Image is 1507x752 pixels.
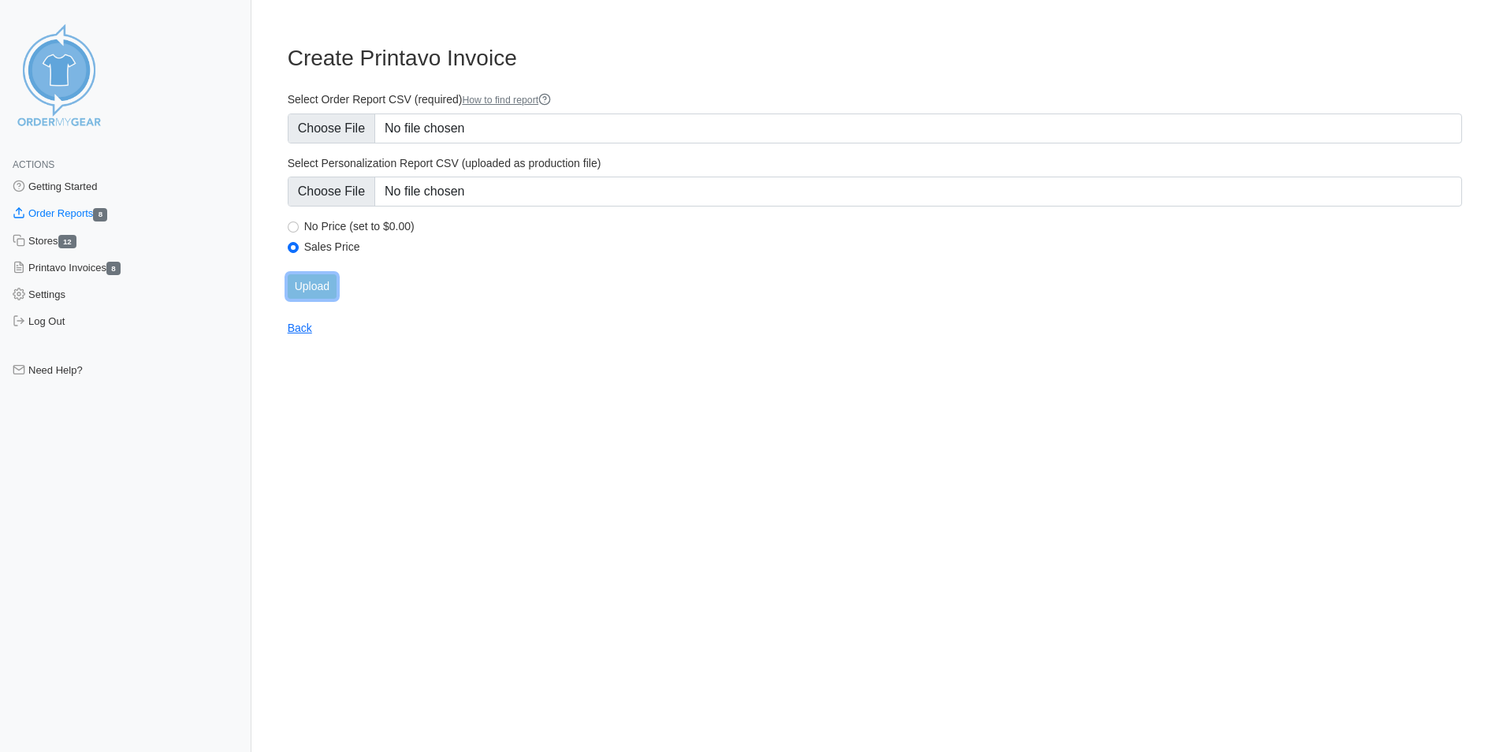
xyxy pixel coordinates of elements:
span: 8 [106,262,121,275]
a: How to find report [462,95,551,106]
h3: Create Printavo Invoice [288,45,1462,72]
label: Sales Price [304,240,1462,254]
a: Back [288,322,312,334]
label: No Price (set to $0.00) [304,219,1462,233]
span: Actions [13,159,54,170]
span: 8 [93,208,107,222]
input: Upload [288,274,337,299]
label: Select Personalization Report CSV (uploaded as production file) [288,156,1462,170]
label: Select Order Report CSV (required) [288,92,1462,107]
span: 12 [58,235,77,248]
